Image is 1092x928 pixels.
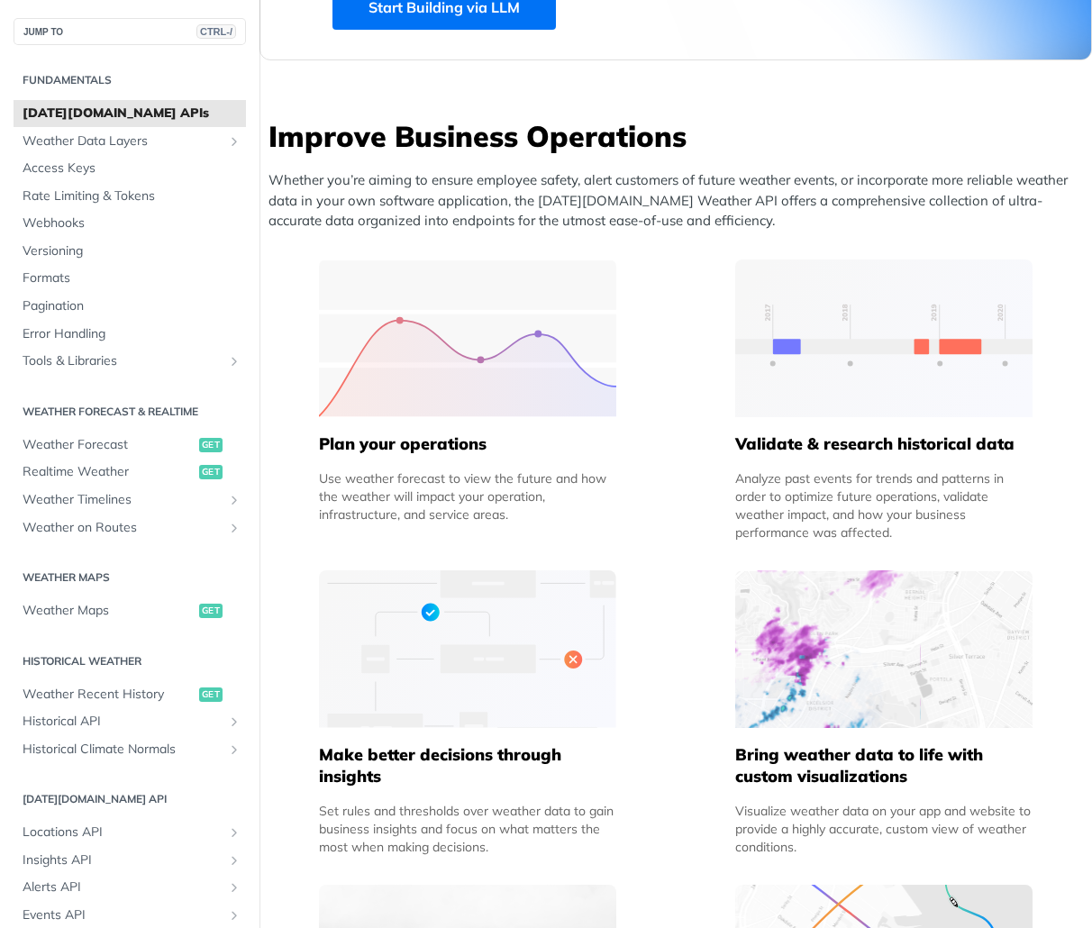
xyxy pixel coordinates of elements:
a: Historical Climate NormalsShow subpages for Historical Climate Normals [14,736,246,763]
span: Weather Data Layers [23,132,223,150]
a: Weather Recent Historyget [14,681,246,708]
span: Access Keys [23,159,241,177]
h5: Plan your operations [319,433,616,455]
a: Weather TimelinesShow subpages for Weather Timelines [14,487,246,514]
span: Weather on Routes [23,519,223,537]
h2: [DATE][DOMAIN_NAME] API [14,791,246,807]
div: Set rules and thresholds over weather data to gain business insights and focus on what matters th... [319,802,616,856]
span: Versioning [23,242,241,260]
div: Visualize weather data on your app and website to provide a highly accurate, custom view of weath... [735,802,1033,856]
button: Show subpages for Tools & Libraries [227,354,241,368]
button: Show subpages for Insights API [227,853,241,868]
span: get [199,465,223,479]
a: Insights APIShow subpages for Insights API [14,847,246,874]
a: Webhooks [14,210,246,237]
span: Webhooks [23,214,241,232]
span: Formats [23,269,241,287]
a: Pagination [14,293,246,320]
span: Alerts API [23,878,223,896]
button: Show subpages for Historical API [227,714,241,729]
a: Tools & LibrariesShow subpages for Tools & Libraries [14,348,246,375]
button: Show subpages for Historical Climate Normals [227,742,241,757]
h5: Make better decisions through insights [319,744,616,787]
span: get [199,604,223,618]
a: Formats [14,265,246,292]
img: a22d113-group-496-32x.svg [319,570,616,728]
span: Realtime Weather [23,463,195,481]
button: JUMP TOCTRL-/ [14,18,246,45]
span: Weather Maps [23,602,195,620]
h2: Weather Forecast & realtime [14,404,246,420]
button: Show subpages for Locations API [227,825,241,840]
a: Weather Mapsget [14,597,246,624]
h3: Improve Business Operations [268,116,1092,156]
a: Alerts APIShow subpages for Alerts API [14,874,246,901]
h2: Historical Weather [14,653,246,669]
button: Show subpages for Events API [227,908,241,923]
span: Weather Timelines [23,491,223,509]
span: Insights API [23,851,223,869]
span: Historical Climate Normals [23,741,223,759]
h2: Weather Maps [14,569,246,586]
h5: Bring weather data to life with custom visualizations [735,744,1033,787]
span: Locations API [23,823,223,842]
button: Show subpages for Weather Data Layers [227,134,241,149]
span: Error Handling [23,325,241,343]
button: Show subpages for Alerts API [227,880,241,895]
button: Show subpages for Weather Timelines [227,493,241,507]
span: get [199,438,223,452]
a: Locations APIShow subpages for Locations API [14,819,246,846]
span: Tools & Libraries [23,352,223,370]
span: get [199,687,223,702]
a: Realtime Weatherget [14,459,246,486]
a: Weather Forecastget [14,432,246,459]
h2: Fundamentals [14,72,246,88]
span: Events API [23,906,223,924]
span: [DATE][DOMAIN_NAME] APIs [23,105,241,123]
div: Use weather forecast to view the future and how the weather will impact your operation, infrastru... [319,469,616,523]
div: Analyze past events for trends and patterns in order to optimize future operations, validate weat... [735,469,1033,541]
a: Weather Data LayersShow subpages for Weather Data Layers [14,128,246,155]
img: 4463876-group-4982x.svg [735,570,1033,728]
button: Show subpages for Weather on Routes [227,521,241,535]
p: Whether you’re aiming to ensure employee safety, alert customers of future weather events, or inc... [268,170,1092,232]
span: CTRL-/ [196,24,236,39]
span: Pagination [23,297,241,315]
a: Historical APIShow subpages for Historical API [14,708,246,735]
a: Versioning [14,238,246,265]
span: Historical API [23,713,223,731]
h5: Validate & research historical data [735,433,1033,455]
a: [DATE][DOMAIN_NAME] APIs [14,100,246,127]
span: Rate Limiting & Tokens [23,187,241,205]
a: Rate Limiting & Tokens [14,183,246,210]
a: Weather on RoutesShow subpages for Weather on Routes [14,514,246,541]
img: 39565e8-group-4962x.svg [319,259,616,417]
img: 13d7ca0-group-496-2.svg [735,259,1033,417]
a: Error Handling [14,321,246,348]
a: Access Keys [14,155,246,182]
span: Weather Forecast [23,436,195,454]
span: Weather Recent History [23,686,195,704]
